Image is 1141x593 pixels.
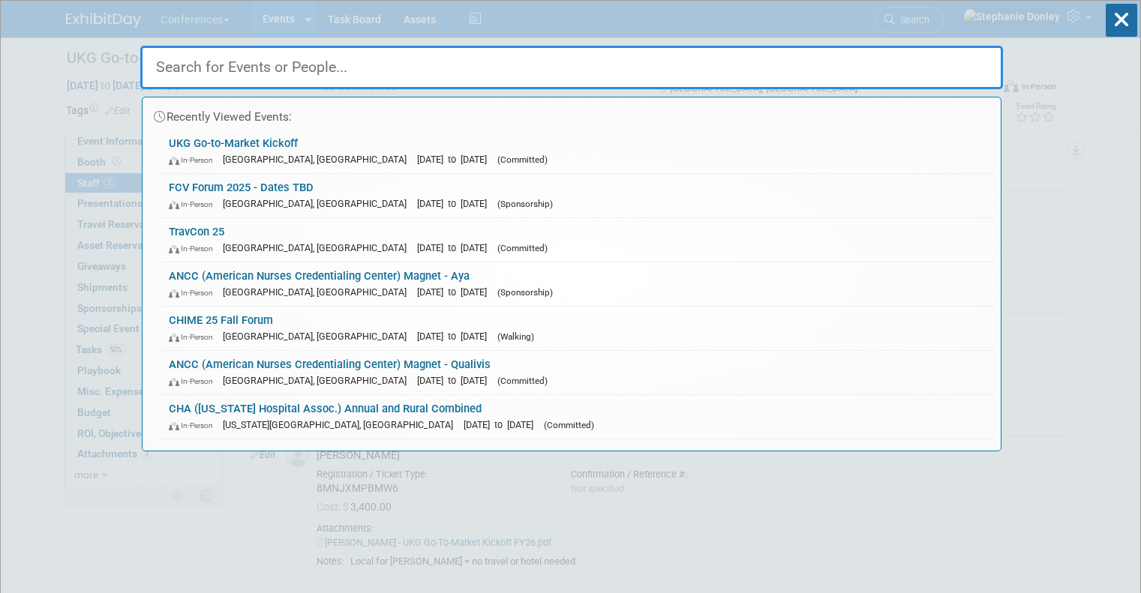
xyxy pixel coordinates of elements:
[169,421,220,430] span: In-Person
[169,244,220,253] span: In-Person
[497,287,553,298] span: (Sponsorship)
[169,376,220,386] span: In-Person
[169,288,220,298] span: In-Person
[223,375,414,386] span: [GEOGRAPHIC_DATA], [GEOGRAPHIC_DATA]
[223,419,461,430] span: [US_STATE][GEOGRAPHIC_DATA], [GEOGRAPHIC_DATA]
[140,46,1003,89] input: Search for Events or People...
[161,395,993,439] a: CHA ([US_STATE] Hospital Assoc.) Annual and Rural Combined In-Person [US_STATE][GEOGRAPHIC_DATA],...
[161,351,993,394] a: ANCC (American Nurses Credentialing Center) Magnet - Qualivis In-Person [GEOGRAPHIC_DATA], [GEOGR...
[223,331,414,342] span: [GEOGRAPHIC_DATA], [GEOGRAPHIC_DATA]
[161,262,993,306] a: ANCC (American Nurses Credentialing Center) Magnet - Aya In-Person [GEOGRAPHIC_DATA], [GEOGRAPHIC...
[169,199,220,209] span: In-Person
[169,332,220,342] span: In-Person
[497,376,548,386] span: (Committed)
[497,199,553,209] span: (Sponsorship)
[161,307,993,350] a: CHIME 25 Fall Forum In-Person [GEOGRAPHIC_DATA], [GEOGRAPHIC_DATA] [DATE] to [DATE] (Walking)
[161,130,993,173] a: UKG Go-to-Market Kickoff In-Person [GEOGRAPHIC_DATA], [GEOGRAPHIC_DATA] [DATE] to [DATE] (Committed)
[417,286,494,298] span: [DATE] to [DATE]
[169,155,220,165] span: In-Person
[223,154,414,165] span: [GEOGRAPHIC_DATA], [GEOGRAPHIC_DATA]
[497,331,534,342] span: (Walking)
[161,218,993,262] a: TravCon 25 In-Person [GEOGRAPHIC_DATA], [GEOGRAPHIC_DATA] [DATE] to [DATE] (Committed)
[161,174,993,217] a: FCV Forum 2025 - Dates TBD In-Person [GEOGRAPHIC_DATA], [GEOGRAPHIC_DATA] [DATE] to [DATE] (Spons...
[497,154,548,165] span: (Committed)
[464,419,541,430] span: [DATE] to [DATE]
[223,198,414,209] span: [GEOGRAPHIC_DATA], [GEOGRAPHIC_DATA]
[417,198,494,209] span: [DATE] to [DATE]
[417,154,494,165] span: [DATE] to [DATE]
[417,375,494,386] span: [DATE] to [DATE]
[150,97,993,130] div: Recently Viewed Events:
[544,420,594,430] span: (Committed)
[417,242,494,253] span: [DATE] to [DATE]
[223,242,414,253] span: [GEOGRAPHIC_DATA], [GEOGRAPHIC_DATA]
[223,286,414,298] span: [GEOGRAPHIC_DATA], [GEOGRAPHIC_DATA]
[417,331,494,342] span: [DATE] to [DATE]
[497,243,548,253] span: (Committed)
